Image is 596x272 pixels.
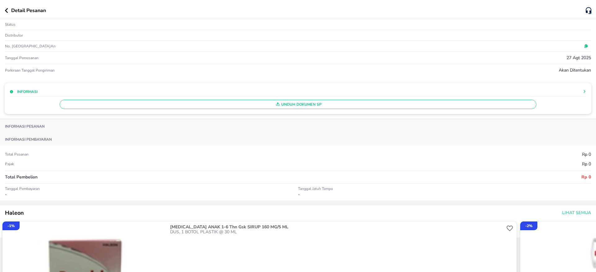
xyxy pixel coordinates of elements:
p: No. [GEOGRAPHIC_DATA]an [5,44,200,49]
button: Informasi [10,89,38,94]
p: Akan ditentukan [559,67,591,73]
p: Informasi Pesanan [5,124,45,129]
p: Tanggal pemesanan [5,55,38,60]
p: [MEDICAL_DATA] ANAK 1-6 Thn Gsk SIRUP 160 MG/5 ML [170,225,503,230]
p: Pajak [5,161,14,166]
p: Rp 0 [581,174,591,180]
button: Unduh Dokumen SP [60,100,536,109]
p: Detail Pesanan [11,7,46,14]
span: Unduh Dokumen SP [62,100,534,108]
p: Tanggal Pembayaran [5,186,298,191]
p: Rp 0 [582,151,591,158]
p: Status [5,22,16,27]
p: Total Pembelian [5,174,38,180]
p: Perkiraan Tanggal Pengiriman [5,68,55,73]
p: Distributor [5,33,23,38]
p: - 1 % [7,223,15,229]
p: - [5,191,298,198]
p: Rp 0 [582,161,591,167]
p: DUS, 1 BOTOL PLASTIK @ 30 ML [170,230,505,235]
span: Lihat Semua [562,209,591,217]
button: Lihat Semua [560,207,592,219]
p: 27 Agt 2025 [567,55,591,61]
p: Informasi [17,89,38,94]
p: - 2 % [525,223,532,229]
p: - [298,191,591,198]
p: Total pesanan [5,152,29,157]
p: Tanggal Jatuh Tempo [298,186,591,191]
p: Informasi pembayaran [5,137,52,142]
